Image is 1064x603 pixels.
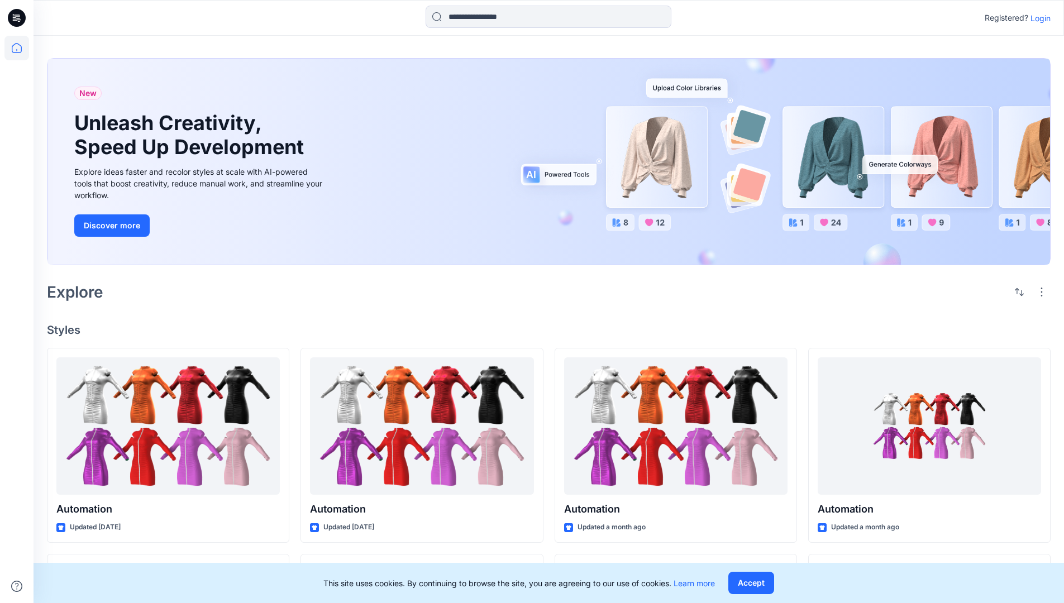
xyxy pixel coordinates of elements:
p: Automation [310,501,533,517]
span: New [79,87,97,100]
h1: Unleash Creativity, Speed Up Development [74,111,309,159]
p: Automation [818,501,1041,517]
button: Discover more [74,214,150,237]
a: Automation [818,357,1041,495]
p: Automation [564,501,788,517]
button: Accept [728,572,774,594]
h2: Explore [47,283,103,301]
p: Login [1030,12,1051,24]
p: Updated a month ago [831,521,899,533]
a: Automation [564,357,788,495]
div: Explore ideas faster and recolor styles at scale with AI-powered tools that boost creativity, red... [74,166,326,201]
a: Automation [310,357,533,495]
a: Automation [56,357,280,495]
p: This site uses cookies. By continuing to browse the site, you are agreeing to our use of cookies. [323,577,715,589]
p: Automation [56,501,280,517]
a: Discover more [74,214,326,237]
p: Updated a month ago [578,521,646,533]
a: Learn more [674,578,715,588]
h4: Styles [47,323,1051,337]
p: Registered? [985,11,1028,25]
p: Updated [DATE] [70,521,121,533]
p: Updated [DATE] [323,521,374,533]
